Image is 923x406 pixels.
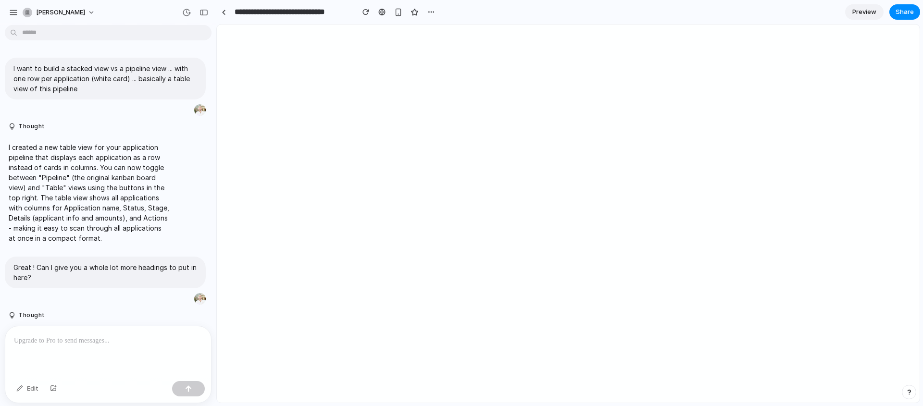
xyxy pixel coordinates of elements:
p: I want to build a stacked view vs a pipeline view ... with one row per application (white card) .... [13,63,197,94]
button: [PERSON_NAME] [19,5,100,20]
span: Preview [852,7,876,17]
span: Share [896,7,914,17]
p: I created a new table view for your application pipeline that displays each application as a row ... [9,142,169,243]
p: Great ! Can I give you a whole lot more headings to put in here? [13,262,197,283]
button: Share [889,4,920,20]
a: Preview [845,4,884,20]
span: [PERSON_NAME] [36,8,85,17]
